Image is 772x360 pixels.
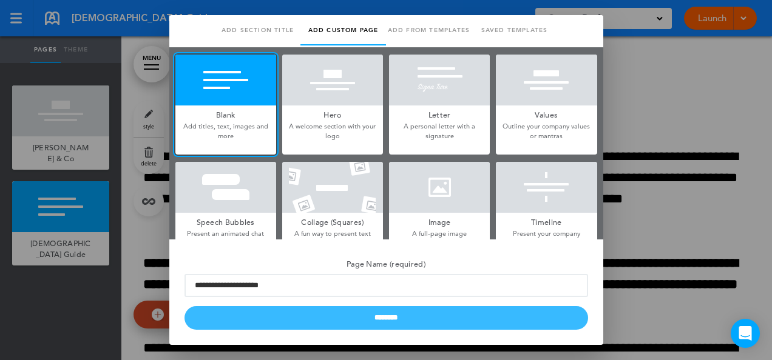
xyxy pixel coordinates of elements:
[300,15,386,45] a: Add custom page
[185,255,588,272] h5: Page Name (required)
[496,122,597,141] p: Outline your company values or mantras
[282,213,383,230] h5: Collage (Squares)
[389,229,490,238] p: A full-page image
[282,105,383,122] h5: Hero
[731,319,760,348] div: Open Intercom Messenger
[185,274,588,297] input: Page Name (required)
[496,213,597,230] h5: Timeline
[282,122,383,141] p: A welcome section with your logo
[175,105,276,122] h5: Blank
[389,105,490,122] h5: Letter
[386,15,472,45] a: Add from templates
[389,213,490,230] h5: Image
[496,105,597,122] h5: Values
[215,15,300,45] a: Add section title
[389,122,490,141] p: A personal letter with a signature
[282,229,383,248] p: A fun way to present text and photos
[175,213,276,230] h5: Speech Bubbles
[175,122,276,141] p: Add titles, text, images and more
[496,229,597,248] p: Present your company history
[472,15,557,45] a: Saved templates
[175,229,276,248] p: Present an animated chat conversation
